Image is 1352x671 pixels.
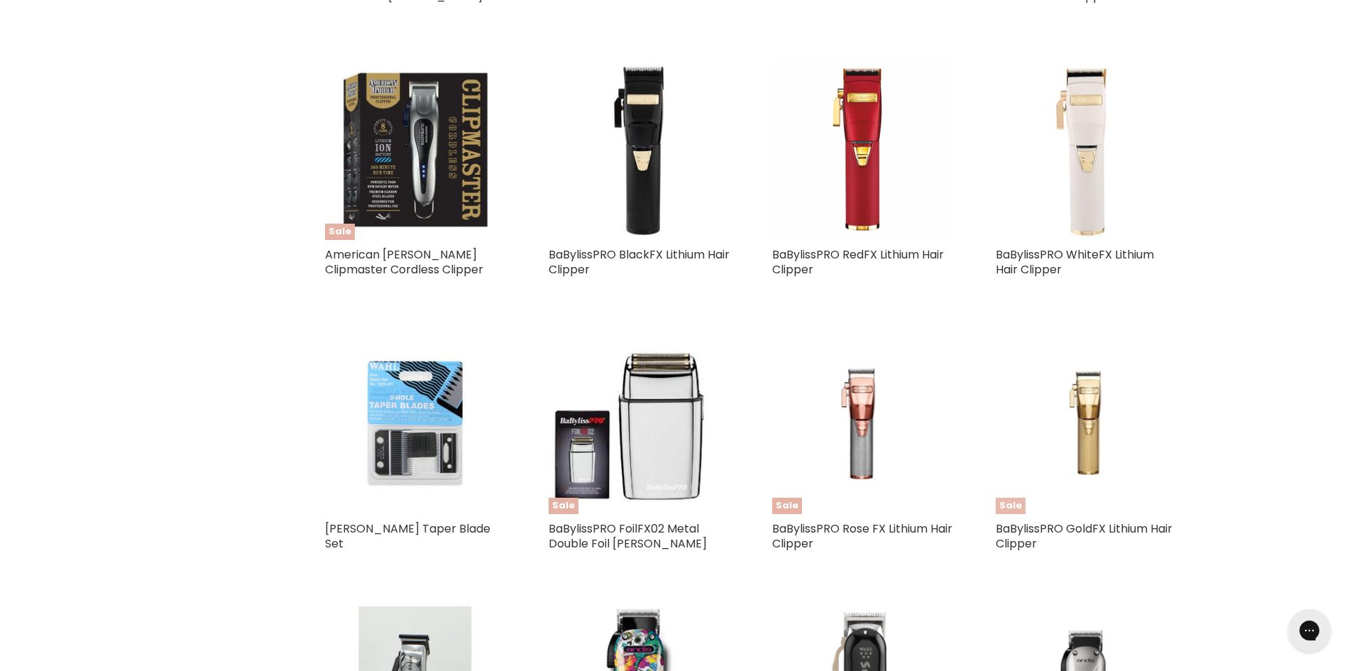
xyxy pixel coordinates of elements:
[549,246,730,278] a: BaBylissPRO BlackFX Lithium Hair Clipper
[772,498,802,514] span: Sale
[772,246,944,278] a: BaBylissPRO RedFX Lithium Hair Clipper
[772,520,952,552] a: BaBylissPRO Rose FX Lithium Hair Clipper
[549,333,730,514] img: BaBylissPRO FoilFX02 Metal Double Foil Shaver
[325,59,506,240] a: American Barber Clipmaster Cordless ClipperSale
[1281,604,1338,657] iframe: Gorgias live chat messenger
[549,498,578,514] span: Sale
[772,333,953,514] a: BaBylissPRO Rose FX Lithium Hair ClipperSale
[549,520,707,552] a: BaBylissPRO FoilFX02 Metal Double Foil [PERSON_NAME]
[325,520,490,552] a: [PERSON_NAME] Taper Blade Set
[996,333,1177,514] a: BaBylissPRO GoldFX Lithium Hair ClipperSale
[325,333,506,514] img: Wahl Taper Blade Set
[996,59,1177,240] img: BaBylissPRO WhiteFX Lithium Hair Clipper
[996,498,1026,514] span: Sale
[325,246,483,278] a: American [PERSON_NAME] Clipmaster Cordless Clipper
[996,520,1172,552] a: BaBylissPRO GoldFX Lithium Hair Clipper
[549,59,730,240] img: BaBylissPRO BlackFX Lithium Hair Clipper
[802,333,923,514] img: BaBylissPRO Rose FX Lithium Hair Clipper
[549,333,730,514] a: BaBylissPRO FoilFX02 Metal Double Foil ShaverSale
[1026,333,1146,514] img: BaBylissPRO GoldFX Lithium Hair Clipper
[772,59,953,240] img: BaBylissPRO RedFX Lithium Hair Clipper
[996,246,1154,278] a: BaBylissPRO WhiteFX Lithium Hair Clipper
[325,59,506,240] img: American Barber Clipmaster Cordless Clipper
[325,224,355,240] span: Sale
